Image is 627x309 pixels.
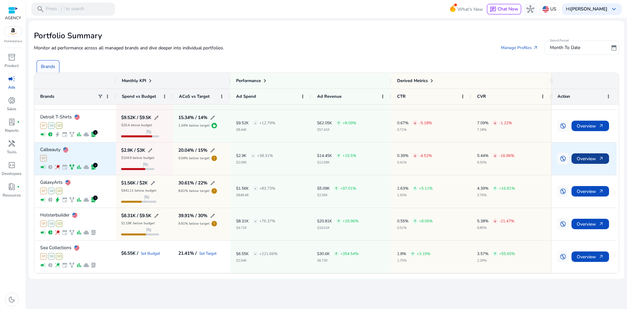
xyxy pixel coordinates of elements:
[90,197,96,203] span: lab_profile
[560,155,566,162] span: swap_vertical_circle
[90,164,96,170] span: lab_profile
[178,222,210,225] p: 9.91% below target
[317,226,359,230] p: $16.01K
[83,131,89,137] span: cloud
[259,186,275,190] p: +83.73%
[477,194,515,197] p: 3.76%
[40,115,72,119] p: Detroit T-Shirts
[179,94,210,99] span: ACoS vs Target
[550,3,556,15] p: US
[496,42,543,54] a: Manage Profiles
[47,230,53,235] span: pie_chart
[34,31,619,41] h2: Portfolio Summary
[254,215,256,228] span: -
[55,262,60,268] span: wand_stars
[178,181,207,185] h5: 30.61% / 22%
[236,161,273,164] p: $2.09K
[411,252,415,256] span: arrow_upward
[62,230,68,235] span: event
[397,121,409,125] p: 0.67%
[90,230,96,235] span: lab_profile
[571,219,609,229] button: Overviewarrow_outward
[40,246,72,250] p: Sea Collections
[560,123,566,129] span: swap_vertical_circle
[577,250,604,264] span: Overview
[40,147,60,152] p: Calbeauty
[178,189,210,193] p: 8.61% below target
[236,186,249,190] p: $1.56K
[599,254,604,259] span: arrow_outward
[47,99,53,105] span: pie_chart
[337,219,341,223] span: arrow_upward
[69,197,75,203] span: family_history
[343,154,356,158] p: +19.5%
[236,259,278,262] p: $2.04K
[40,220,47,227] span: SP
[477,154,489,158] p: 5.44%
[487,4,521,14] button: chatChat Now
[150,180,155,186] span: edit
[47,197,53,203] span: pie_chart
[397,154,409,158] p: 0.39%
[34,44,224,51] p: Monitor ad performance across all managed brands and dive deeper into individual portfolios.
[236,154,247,158] p: $2.9K
[40,262,46,268] span: campaign
[211,122,217,129] span: recommend
[236,94,256,99] span: Ad Spend
[397,186,409,190] p: 1.63%
[141,251,160,255] a: Set Budget
[458,4,483,15] span: What's New
[5,15,21,21] p: AGENCY
[69,131,75,137] span: family_history
[48,253,55,260] span: SB
[417,252,430,256] p: +3.19%
[343,219,359,223] p: +29.96%
[477,219,489,223] p: 5.38%
[178,251,197,256] h5: 21.41% /
[121,181,148,185] h5: $1.56K / $2K
[40,253,47,260] span: SP
[8,96,16,104] span: donut_small
[145,227,153,234] span: flag
[477,121,489,125] p: 7.09%
[76,230,82,235] span: bar_chart
[413,219,417,223] span: arrow_upward
[340,186,356,190] p: +97.01%
[63,147,68,152] img: us.svg
[47,262,53,268] span: pie_chart
[413,186,417,190] span: arrow_upward
[599,123,604,129] span: arrow_outward
[397,219,409,223] p: 0.55%
[493,186,497,190] span: arrow_upward
[145,129,153,136] span: flag
[611,44,617,51] span: date_range
[121,251,138,256] h5: $6.55K /
[69,164,75,170] span: family_history
[69,262,75,268] span: family_history
[76,164,82,170] span: bar_chart
[413,154,417,158] span: arrow_downward
[560,253,566,260] span: swap_vertical_circle
[557,185,569,197] button: swap_vertical_circle
[37,5,44,13] span: search
[317,121,332,125] p: $62.05K
[62,99,68,105] span: event
[533,45,538,50] span: arrow_outward
[252,149,254,163] span: -
[577,119,604,133] span: Overview
[571,153,609,164] button: Overviewarrow_outward
[154,213,159,218] span: edit
[56,253,62,260] span: SD
[48,122,55,129] span: SB
[317,259,359,262] p: $6.73K
[8,53,16,61] span: inventory_2
[76,131,82,137] span: bar_chart
[211,220,217,227] span: error
[557,120,569,132] button: swap_vertical_circle
[5,63,19,69] p: Product
[317,161,356,164] p: $12.09K
[337,154,341,158] span: arrow_upward
[560,221,566,227] span: swap_vertical_circle
[8,84,15,90] p: Ads
[3,192,21,198] p: Resources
